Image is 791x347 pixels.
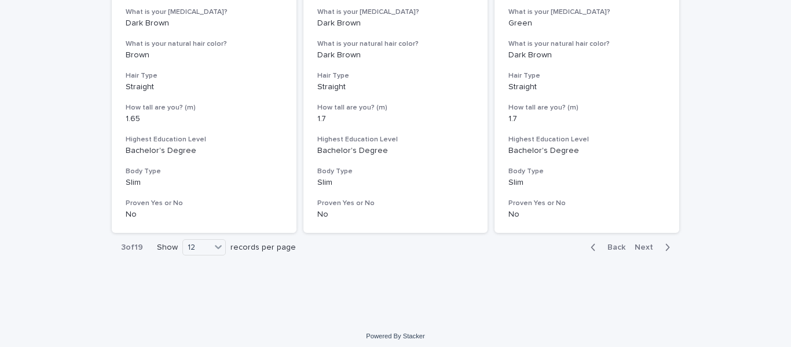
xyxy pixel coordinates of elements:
[126,71,283,81] h3: Hair Type
[508,135,665,144] h3: Highest Education Level
[126,135,283,144] h3: Highest Education Level
[317,167,474,176] h3: Body Type
[630,242,679,253] button: Next
[126,103,283,112] h3: How tall are you? (m)
[635,243,660,251] span: Next
[317,8,474,17] h3: What is your [MEDICAL_DATA]?
[126,8,283,17] h3: What is your [MEDICAL_DATA]?
[317,114,474,124] p: 1.7
[317,82,474,92] p: Straight
[317,19,474,28] p: Dark Brown
[508,19,665,28] p: Green
[508,8,665,17] h3: What is your [MEDICAL_DATA]?
[317,210,474,220] p: No
[126,167,283,176] h3: Body Type
[508,114,665,124] p: 1.7
[508,39,665,49] h3: What is your natural hair color?
[317,178,474,188] p: Slim
[317,103,474,112] h3: How tall are you? (m)
[508,50,665,60] p: Dark Brown
[508,146,665,156] p: Bachelor's Degree
[112,233,152,262] p: 3 of 19
[126,39,283,49] h3: What is your natural hair color?
[366,333,424,339] a: Powered By Stacker
[230,243,296,253] p: records per page
[126,210,283,220] p: No
[581,242,630,253] button: Back
[317,199,474,208] h3: Proven Yes or No
[317,71,474,81] h3: Hair Type
[508,71,665,81] h3: Hair Type
[508,167,665,176] h3: Body Type
[126,50,283,60] p: Brown
[126,19,283,28] p: Dark Brown
[508,210,665,220] p: No
[317,146,474,156] p: Bachelor's Degree
[126,82,283,92] p: Straight
[126,114,283,124] p: 1.65
[126,199,283,208] h3: Proven Yes or No
[183,242,211,254] div: 12
[317,135,474,144] h3: Highest Education Level
[508,178,665,188] p: Slim
[157,243,178,253] p: Show
[317,39,474,49] h3: What is your natural hair color?
[126,146,283,156] p: Bachelor's Degree
[508,103,665,112] h3: How tall are you? (m)
[508,199,665,208] h3: Proven Yes or No
[600,243,625,251] span: Back
[126,178,283,188] p: Slim
[317,50,474,60] p: Dark Brown
[508,82,665,92] p: Straight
